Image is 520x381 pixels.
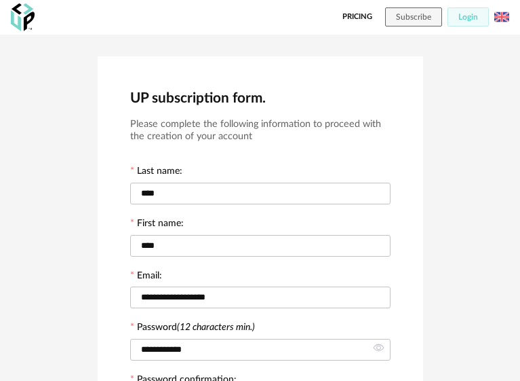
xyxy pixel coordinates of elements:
[385,7,442,26] button: Subscribe
[177,323,255,332] i: (12 characters min.)
[130,89,391,107] h2: UP subscription form.
[130,118,391,143] h3: Please complete the following information to proceed with the creation of your account
[447,7,489,26] button: Login
[494,10,509,24] img: us
[130,166,182,179] label: Last name:
[137,323,255,332] label: Password
[130,271,162,283] label: Email:
[458,13,478,21] span: Login
[396,13,431,21] span: Subscribe
[11,3,35,31] img: OXP
[342,7,372,26] a: Pricing
[130,219,184,231] label: First name:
